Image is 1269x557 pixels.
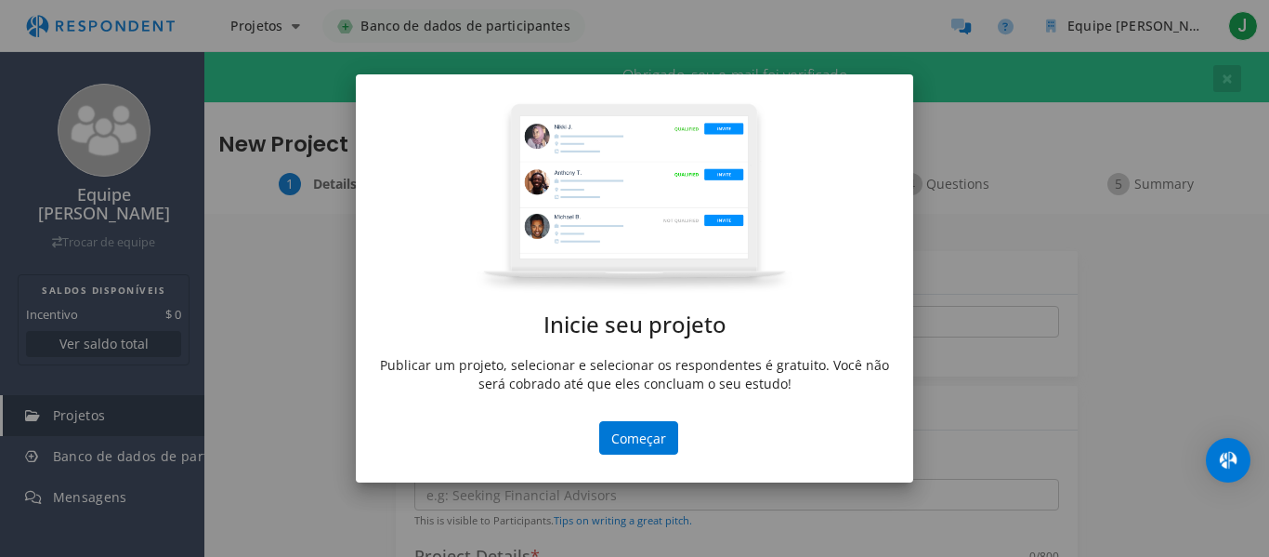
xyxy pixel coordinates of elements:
font: Publicar um projeto, selecionar e selecionar os respondentes é gratuito. Você não será cobrado at... [380,356,889,392]
md-dialog: Launch Your ... [356,74,913,483]
img: project-modal.png [476,102,793,294]
font: Começar [611,430,666,447]
div: Abra o Intercom Messenger [1206,438,1250,483]
button: Começar [599,421,678,455]
font: Inicie seu projeto [543,309,726,339]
